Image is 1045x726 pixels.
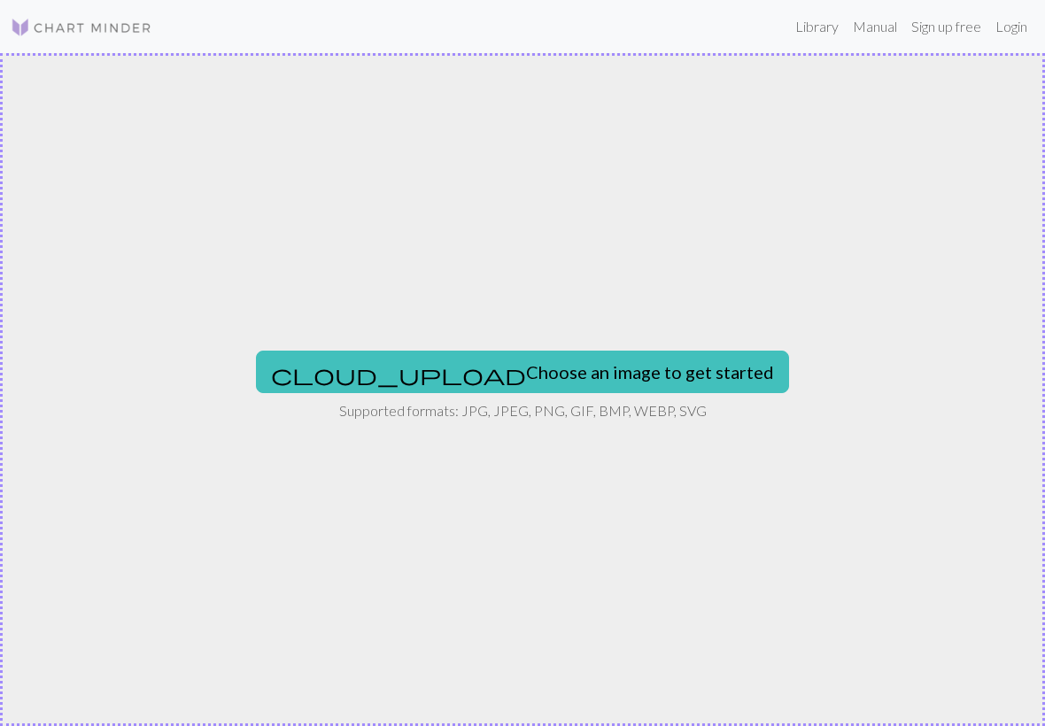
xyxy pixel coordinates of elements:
[846,9,904,44] a: Manual
[988,9,1034,44] a: Login
[904,9,988,44] a: Sign up free
[11,17,152,38] img: Logo
[271,362,526,387] span: cloud_upload
[339,400,707,421] p: Supported formats: JPG, JPEG, PNG, GIF, BMP, WEBP, SVG
[788,9,846,44] a: Library
[256,351,789,393] button: Choose an image to get started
